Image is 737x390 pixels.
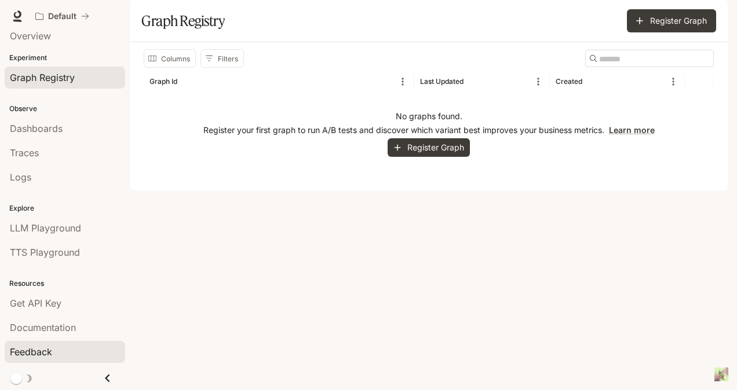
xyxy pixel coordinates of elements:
[144,49,196,68] button: Select columns
[665,73,682,90] button: Menu
[200,49,244,68] button: Show filters
[556,77,582,86] div: Created
[465,73,482,90] button: Sort
[149,77,177,86] div: Graph Id
[583,73,601,90] button: Sort
[203,124,655,136] p: Register your first graph to run A/B tests and discover which variant best improves your business...
[141,9,225,32] h1: Graph Registry
[394,73,411,90] button: Menu
[585,50,714,67] div: Search
[388,138,470,157] button: Register Graph
[609,125,655,135] a: Learn more
[420,77,464,86] div: Last Updated
[396,111,462,122] p: No graphs found.
[48,12,76,21] p: Default
[530,73,547,90] button: Menu
[30,5,94,28] button: All workspaces
[627,9,716,32] button: Register Graph
[178,73,196,90] button: Sort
